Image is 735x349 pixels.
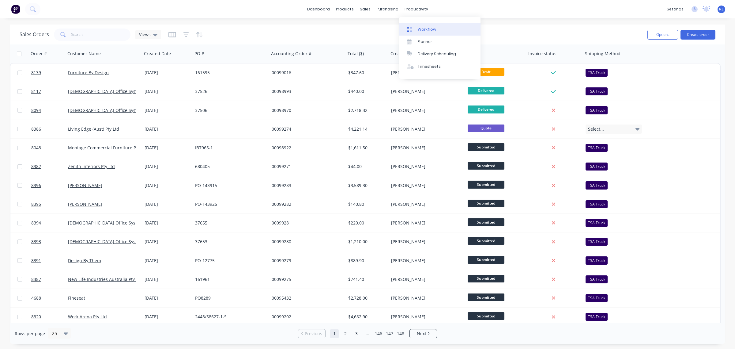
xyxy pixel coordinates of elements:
[195,258,263,264] div: PO-12775
[31,182,41,189] span: 8396
[31,289,68,307] a: 4688
[31,145,41,151] span: 8048
[31,63,68,82] a: 8139
[348,145,384,151] div: $1,611.50
[272,239,340,245] div: 00099280
[272,145,340,151] div: 00098922
[31,276,41,282] span: 8387
[31,126,41,132] span: 8386
[399,36,481,48] a: Planner
[401,5,431,14] div: productivity
[348,276,384,282] div: $741.40
[20,32,49,37] h1: Sales Orders
[68,145,147,151] a: Montage Commercial Furniture Pty Ltd
[15,331,45,337] span: Rows per page
[586,144,608,152] div: TSA Truck
[67,51,101,57] div: Customer Name
[31,195,68,213] a: 8395
[390,51,413,57] div: Created By
[719,6,724,12] span: RL
[298,331,325,337] a: Previous page
[586,313,608,321] div: TSA Truck
[31,107,41,113] span: 8094
[272,163,340,170] div: 00099271
[374,329,383,338] a: Page 146
[385,329,394,338] a: Page 147
[468,293,504,301] span: Submitted
[588,126,604,132] span: Select...
[348,295,384,301] div: $2,728.00
[391,182,459,189] div: [PERSON_NAME]
[271,51,311,57] div: Accounting Order #
[195,88,263,94] div: 37526
[272,314,340,320] div: 00099202
[304,5,333,14] a: dashboard
[333,5,357,14] div: products
[528,51,556,57] div: Invoice status
[391,107,459,113] div: [PERSON_NAME]
[145,201,190,207] div: [DATE]
[417,331,426,337] span: Next
[418,51,456,57] div: Delivery Scheduling
[348,201,384,207] div: $140.80
[348,258,384,264] div: $889.90
[418,64,441,69] div: Timesheets
[680,30,715,40] button: Create order
[68,258,101,263] a: Design By Them
[348,163,384,170] div: $44.00
[195,182,263,189] div: PO-143915
[31,139,68,157] a: 8048
[272,107,340,113] div: 00098970
[272,182,340,189] div: 00099283
[31,258,41,264] span: 8391
[68,239,145,244] a: [DEMOGRAPHIC_DATA] Office Systems
[31,232,68,251] a: 8393
[195,70,263,76] div: 161595
[31,163,41,170] span: 8382
[272,258,340,264] div: 00099279
[348,314,384,320] div: $4,662.90
[468,218,504,226] span: Submitted
[31,239,41,245] span: 8393
[31,176,68,195] a: 8396
[145,163,190,170] div: [DATE]
[296,329,439,338] ul: Pagination
[31,220,41,226] span: 8394
[272,126,340,132] div: 00099274
[348,220,384,226] div: $220.00
[31,101,68,120] a: 8094
[272,295,340,301] div: 00095432
[586,219,608,227] div: TSA Truck
[399,60,481,73] a: Timesheets
[195,107,263,113] div: 37506
[195,295,263,301] div: PO8289
[71,29,131,41] input: Search...
[195,145,263,151] div: IB7965-1
[348,107,384,113] div: $2,718.32
[31,51,47,57] div: Order #
[272,220,340,226] div: 00099281
[195,239,263,245] div: 37653
[586,69,608,77] div: TSA Truck
[418,39,432,44] div: Planner
[468,256,504,263] span: Submitted
[31,82,68,101] a: 8117
[391,239,459,245] div: [PERSON_NAME]
[341,329,350,338] a: Page 2
[391,276,459,282] div: [PERSON_NAME]
[145,258,190,264] div: [DATE]
[31,88,41,94] span: 8117
[363,329,372,338] a: Jump forward
[145,182,190,189] div: [DATE]
[586,163,608,171] div: TSA Truck
[68,88,145,94] a: [DEMOGRAPHIC_DATA] Office Systems
[348,88,384,94] div: $440.00
[68,295,85,301] a: Fineseat
[348,239,384,245] div: $1,210.00
[391,163,459,170] div: [PERSON_NAME]
[145,88,190,94] div: [DATE]
[145,220,190,226] div: [DATE]
[391,145,459,151] div: [PERSON_NAME]
[195,201,263,207] div: PO-143925
[391,88,459,94] div: [PERSON_NAME]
